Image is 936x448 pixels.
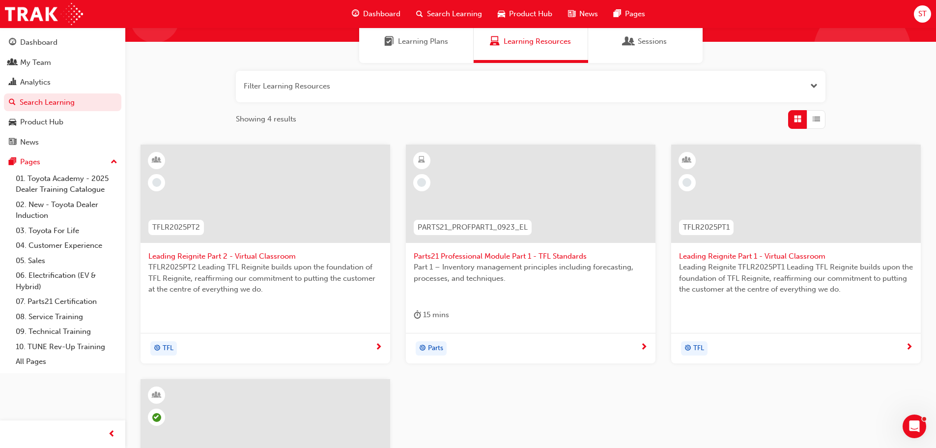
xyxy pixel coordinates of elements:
span: Leading Reignite Part 1 - Virtual Classroom [679,251,913,262]
a: Analytics [4,73,121,91]
span: pages-icon [614,8,621,20]
span: learningResourceType_INSTRUCTOR_LED-icon [153,389,160,402]
span: Sessions [638,36,667,47]
button: DashboardMy TeamAnalyticsSearch LearningProduct HubNews [4,31,121,153]
span: Learning Plans [384,36,394,47]
a: News [4,133,121,151]
div: My Team [20,57,51,68]
a: PARTS21_PROFPART1_0923_ELParts21 Professional Module Part 1 - TFL StandardsPart 1 – Inventory man... [406,145,655,364]
span: Pages [625,8,645,20]
span: target-icon [154,342,161,355]
span: Leading Reignite TFLR2025PT1 Leading TFL Reignite builds upon the foundation of TFL Reignite, rea... [679,262,913,295]
a: Dashboard [4,33,121,52]
a: Learning ResourcesLearning Resources [474,20,588,63]
span: Parts21 Professional Module Part 1 - TFL Standards [414,251,648,262]
span: TFL [693,343,704,354]
span: prev-icon [108,428,115,441]
iframe: Intercom live chat [903,415,926,438]
div: Dashboard [20,37,57,48]
a: SessionsSessions [588,20,703,63]
a: search-iconSearch Learning [408,4,490,24]
span: target-icon [684,342,691,355]
a: All Pages [12,354,121,369]
a: 07. Parts21 Certification [12,294,121,309]
span: TFLR2025PT2 Leading TFL Reignite builds upon the foundation of TFL Reignite, reaffirming our comm... [148,262,382,295]
a: 06. Electrification (EV & Hybrid) [12,268,121,294]
a: 04. Customer Experience [12,238,121,253]
a: 09. Technical Training [12,324,121,339]
span: duration-icon [414,309,421,321]
span: chart-icon [9,78,16,87]
span: learningResourceType_ELEARNING-icon [418,154,425,167]
span: pages-icon [9,158,16,167]
span: news-icon [568,8,575,20]
div: Pages [20,156,40,168]
span: car-icon [9,118,16,127]
span: Leading Reignite Part 2 - Virtual Classroom [148,251,382,262]
span: up-icon [111,156,117,169]
button: Open the filter [810,81,818,92]
span: car-icon [498,8,505,20]
span: next-icon [375,343,382,352]
span: Learning Resources [490,36,500,47]
span: learningRecordVerb_ATTEND-icon [152,413,161,422]
span: TFL [163,343,173,354]
a: 10. TUNE Rev-Up Training [12,339,121,355]
span: Search Learning [427,8,482,20]
button: ST [914,5,931,23]
span: ST [918,8,927,20]
span: learningResourceType_INSTRUCTOR_LED-icon [683,154,690,167]
span: guage-icon [9,38,16,47]
span: learningResourceType_INSTRUCTOR_LED-icon [153,154,160,167]
span: news-icon [9,138,16,147]
span: Learning Plans [398,36,448,47]
button: Pages [4,153,121,171]
a: 01. Toyota Academy - 2025 Dealer Training Catalogue [12,171,121,197]
span: learningRecordVerb_NONE-icon [682,178,691,187]
div: News [20,137,39,148]
span: guage-icon [352,8,359,20]
a: news-iconNews [560,4,606,24]
a: 08. Service Training [12,309,121,325]
span: News [579,8,598,20]
div: Analytics [20,77,51,88]
span: Product Hub [509,8,552,20]
span: target-icon [419,342,426,355]
a: 03. Toyota For Life [12,223,121,239]
a: car-iconProduct Hub [490,4,560,24]
a: 02. New - Toyota Dealer Induction [12,197,121,223]
span: PARTS21_PROFPART1_0923_EL [418,222,528,233]
span: Learning Resources [504,36,571,47]
a: guage-iconDashboard [344,4,408,24]
a: Product Hub [4,113,121,131]
span: List [813,114,820,125]
a: Search Learning [4,93,121,112]
span: Sessions [624,36,634,47]
span: learningRecordVerb_NONE-icon [152,178,161,187]
a: My Team [4,54,121,72]
img: Trak [5,3,83,25]
span: Showing 4 results [236,114,296,125]
div: Product Hub [20,117,63,128]
span: search-icon [416,8,423,20]
span: Part 1 – Inventory management principles including forecasting, processes, and techniques. [414,262,648,284]
span: learningRecordVerb_NONE-icon [417,178,426,187]
span: Grid [794,114,801,125]
div: 15 mins [414,309,449,321]
span: TFLR2025PT2 [152,222,200,233]
a: 05. Sales [12,253,121,269]
span: search-icon [9,98,16,107]
a: TFLR2025PT1Leading Reignite Part 1 - Virtual ClassroomLeading Reignite TFLR2025PT1 Leading TFL Re... [671,145,921,364]
span: Dashboard [363,8,400,20]
a: pages-iconPages [606,4,653,24]
span: TFLR2025PT1 [683,222,730,233]
a: Learning PlansLearning Plans [359,20,474,63]
span: Parts [428,343,443,354]
span: people-icon [9,59,16,67]
a: TFLR2025PT2Leading Reignite Part 2 - Virtual ClassroomTFLR2025PT2 Leading TFL Reignite builds upo... [141,145,390,364]
span: next-icon [640,343,648,352]
span: next-icon [906,343,913,352]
